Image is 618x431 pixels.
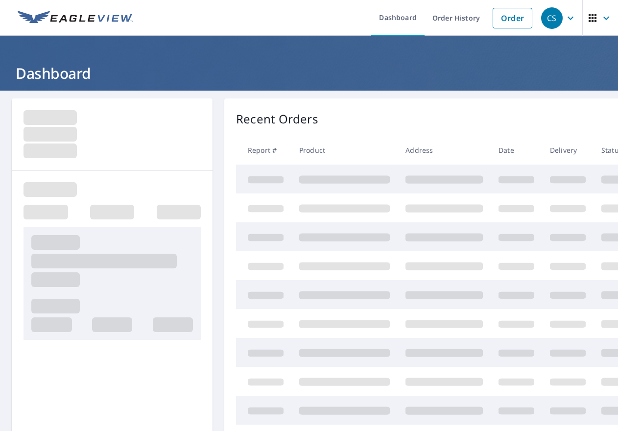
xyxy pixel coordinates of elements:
div: CS [541,7,563,29]
th: Report # [236,136,291,165]
th: Date [491,136,542,165]
th: Address [398,136,491,165]
p: Recent Orders [236,110,318,128]
th: Delivery [542,136,594,165]
img: EV Logo [18,11,133,25]
a: Order [493,8,532,28]
th: Product [291,136,398,165]
h1: Dashboard [12,63,606,83]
